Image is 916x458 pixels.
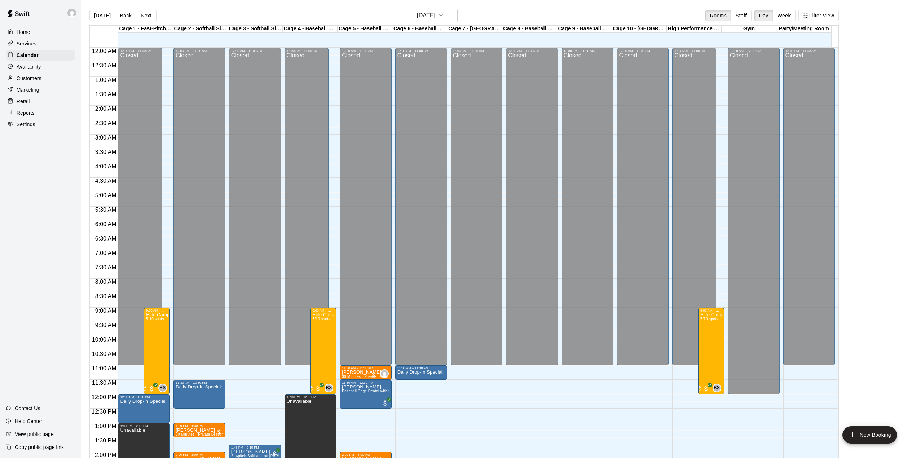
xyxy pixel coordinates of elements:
[798,10,839,21] button: Filter View
[700,309,722,312] div: 9:00 AM – 12:00 PM
[730,53,778,397] div: Closed
[6,61,75,72] div: Availability
[342,453,389,457] div: 2:00 PM – 3:00 PM
[17,52,39,59] p: Calendar
[310,308,336,394] div: 9:00 AM – 12:00 PM: Elite Camp-half Day
[730,49,778,53] div: 12:00 AM – 12:00 PM
[6,119,75,130] a: Settings
[17,63,41,70] p: Availability
[381,370,388,377] img: Joe Florio
[15,405,40,412] p: Contact Us
[287,49,326,53] div: 12:00 AM – 11:00 AM
[15,431,54,438] p: View public page
[340,380,392,409] div: 11:30 AM – 12:30 PM: Ken Leang
[173,48,225,365] div: 12:00 AM – 11:00 AM: Closed
[395,365,447,380] div: 11:00 AM – 11:30 AM: Daily Drop-In Special: The Best Batting Cages Near You! - 11AM-4PM WEEKDAYS
[619,53,667,368] div: Closed
[93,437,118,444] span: 1:30 PM
[90,380,118,386] span: 11:30 AM
[705,10,731,21] button: Rooms
[564,49,611,53] div: 12:00 AM – 11:00 AM
[231,49,279,53] div: 12:00 AM – 11:00 AM
[136,10,156,21] button: Next
[17,40,36,47] p: Services
[404,9,458,22] button: [DATE]
[90,62,118,69] span: 12:30 AM
[327,384,333,392] span: Baseline Staff
[713,384,721,392] div: Baseline Staff
[146,317,164,321] span: 5/10 spots filled
[17,109,35,116] p: Reports
[6,50,75,61] a: Calendar
[728,48,780,394] div: 12:00 AM – 12:00 PM: Closed
[93,308,118,314] span: 9:00 AM
[617,48,669,365] div: 12:00 AM – 11:00 AM: Closed
[118,394,170,423] div: 12:00 PM – 1:00 PM: Daily Drop-In Special: The Best Batting Cages Near You! - 11AM-4PM WEEKDAYS
[93,293,118,299] span: 8:30 AM
[176,53,223,368] div: Closed
[66,6,81,20] div: Joe Florio
[338,26,392,32] div: Cage 5 - Baseball Pitching Machine
[120,424,168,428] div: 1:00 PM – 2:15 PM
[287,395,334,399] div: 12:00 PM – 8:00 PM
[176,49,223,53] div: 12:00 AM – 11:00 AM
[502,26,557,32] div: Cage 8 - Baseball Pitching Machine
[17,121,35,128] p: Settings
[773,10,796,21] button: Week
[698,308,724,394] div: 9:00 AM – 12:00 PM: Elite Camp-half Day
[90,365,118,371] span: 11:00 AM
[342,381,389,384] div: 11:30 AM – 12:30 PM
[703,385,710,392] span: All customers have paid
[93,178,118,184] span: 4:30 AM
[754,10,773,21] button: Day
[93,77,118,83] span: 1:00 AM
[714,384,720,392] span: BS
[392,26,447,32] div: Cage 6 - Baseball Pitching Machine
[17,28,30,36] p: Home
[397,49,445,53] div: 12:00 AM – 11:00 AM
[314,385,322,392] span: All customers have paid
[395,48,447,365] div: 12:00 AM – 11:00 AM: Closed
[722,26,776,32] div: Gym
[93,91,118,97] span: 1:30 AM
[6,73,75,84] a: Customers
[612,26,667,32] div: Cage 10 - [GEOGRAPHIC_DATA]
[15,418,42,425] p: Help Center
[453,53,501,368] div: Closed
[93,207,118,213] span: 5:30 AM
[674,49,714,53] div: 12:00 AM – 11:00 AM
[158,384,167,392] div: Baseline Staff
[146,309,168,312] div: 9:00 AM – 12:00 PM
[6,84,75,95] a: Marketing
[508,53,556,368] div: Closed
[342,366,389,370] div: 11:00 AM – 11:30 AM
[176,432,238,436] span: 30 Minutes - Private Lesson (1-on-1)
[6,27,75,38] div: Home
[785,49,833,53] div: 12:00 AM – 11:00 AM
[397,366,445,370] div: 11:00 AM – 11:30 AM
[674,53,714,368] div: Closed
[312,317,330,321] span: 5/10 spots filled
[173,423,225,437] div: 1:00 PM – 1:30 PM: 30 Minutes - Private Lesson (1-on-1)
[231,446,279,449] div: 1:45 PM – 2:15 PM
[6,38,75,49] div: Services
[231,53,279,368] div: Closed
[93,221,118,227] span: 6:00 AM
[715,384,721,392] span: Baseline Staff
[6,96,75,107] a: Retail
[231,454,370,458] span: Slo-pitch Softball Iron [PERSON_NAME] Machine - Cage 3 (4 People Maximum!)
[342,375,405,379] span: 30 Minutes - Private Lesson (1-on-1)
[783,48,835,365] div: 12:00 AM – 11:00 AM: Closed
[382,400,389,407] span: All customers have paid
[17,86,39,93] p: Marketing
[6,107,75,118] div: Reports
[397,53,445,368] div: Closed
[93,279,118,285] span: 8:00 AM
[89,10,115,21] button: [DATE]
[17,75,41,82] p: Customers
[160,384,166,392] span: BS
[93,163,118,169] span: 4:00 AM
